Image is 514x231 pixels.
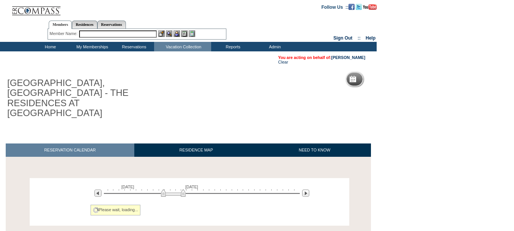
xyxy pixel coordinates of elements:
[331,55,365,60] a: [PERSON_NAME]
[349,4,355,9] a: Become our fan on Facebook
[253,42,295,51] td: Admin
[302,190,309,197] img: Next
[258,143,371,157] a: NEED TO KNOW
[49,30,79,37] div: Member Name:
[356,4,362,9] a: Follow us on Twitter
[211,42,253,51] td: Reports
[134,143,258,157] a: RESIDENCE MAP
[185,185,198,189] span: [DATE]
[49,21,72,29] a: Members
[366,35,376,41] a: Help
[6,76,176,120] h1: [GEOGRAPHIC_DATA], [GEOGRAPHIC_DATA] - THE RESIDENCES AT [GEOGRAPHIC_DATA]
[173,30,180,37] img: Impersonate
[356,4,362,10] img: Follow us on Twitter
[278,60,288,64] a: Clear
[158,30,165,37] img: b_edit.gif
[70,42,112,51] td: My Memberships
[97,21,126,29] a: Reservations
[112,42,154,51] td: Reservations
[358,35,361,41] span: ::
[94,190,102,197] img: Previous
[154,42,211,51] td: Vacation Collection
[278,55,365,60] span: You are acting on behalf of:
[29,42,70,51] td: Home
[181,30,188,37] img: Reservations
[359,77,417,82] h5: Reservation Calendar
[349,4,355,10] img: Become our fan on Facebook
[363,4,377,9] a: Subscribe to our YouTube Channel
[333,35,352,41] a: Sign Out
[6,143,134,157] a: RESERVATION CALENDAR
[321,4,349,10] td: Follow Us ::
[363,4,377,10] img: Subscribe to our YouTube Channel
[121,185,134,189] span: [DATE]
[93,207,99,213] img: spinner2.gif
[91,205,141,215] div: Please wait, loading...
[166,30,172,37] img: View
[189,30,195,37] img: b_calculator.gif
[72,21,97,29] a: Residences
